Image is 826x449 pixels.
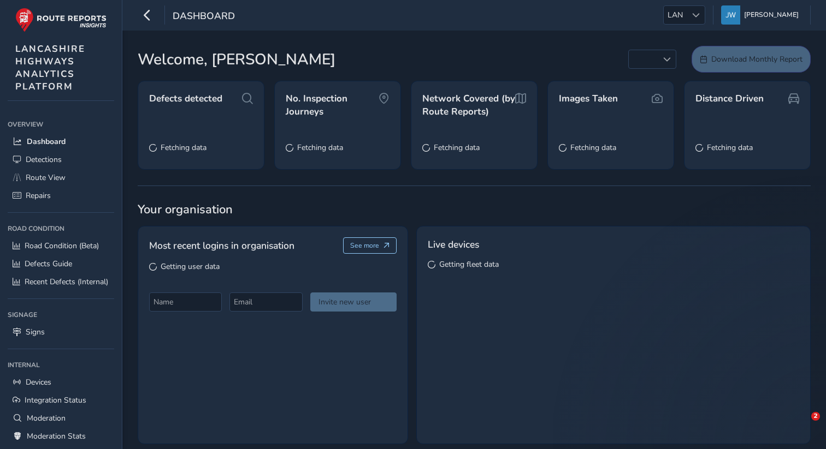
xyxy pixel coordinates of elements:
span: Signs [26,327,45,337]
span: Network Covered (by Route Reports) [422,92,515,118]
a: Moderation [8,409,114,427]
span: Moderation [27,413,66,423]
span: Defects detected [149,92,222,105]
span: Most recent logins in organisation [149,238,294,253]
div: Overview [8,116,114,133]
span: Recent Defects (Internal) [25,277,108,287]
span: Moderation Stats [27,431,86,441]
span: See more [350,241,379,250]
span: Live devices [428,237,479,252]
span: LANCASHIRE HIGHWAYS ANALYTICS PLATFORM [15,43,85,93]
iframe: Intercom live chat [789,412,815,438]
div: Signage [8,307,114,323]
button: [PERSON_NAME] [721,5,803,25]
span: Route View [26,172,66,183]
span: Defects Guide [25,259,72,269]
span: Detections [26,154,62,165]
span: Distance Driven [695,92,764,105]
span: Your organisation [138,201,811,218]
span: LAN [664,6,687,24]
div: Road Condition [8,220,114,237]
a: Defects Guide [8,255,114,273]
span: Fetching data [707,142,753,153]
a: Moderation Stats [8,427,114,445]
span: Devices [26,377,51,387]
span: Road Condition (Beta) [25,241,99,251]
a: Dashboard [8,133,114,151]
a: Repairs [8,187,114,205]
span: [PERSON_NAME] [744,5,799,25]
span: No. Inspection Journeys [286,92,379,118]
button: See more [343,237,397,254]
div: Internal [8,357,114,373]
span: Fetching data [570,142,616,153]
input: Email [229,292,302,312]
span: 2 [811,412,820,421]
span: Fetching data [434,142,480,153]
a: Integration Status [8,391,114,409]
a: Recent Defects (Internal) [8,273,114,291]
a: Detections [8,151,114,169]
span: Repairs [26,190,51,201]
a: Route View [8,169,114,187]
span: Dashboard [27,136,66,147]
a: Signs [8,323,114,341]
span: Getting fleet data [439,259,499,270]
span: Fetching data [161,142,206,153]
img: diamond-layout [721,5,740,25]
input: Name [149,292,222,312]
span: Dashboard [173,9,235,25]
span: Getting user data [161,261,220,272]
a: Devices [8,373,114,391]
span: Integration Status [25,395,86,405]
span: Welcome, [PERSON_NAME] [138,48,335,71]
img: rr logo [15,8,107,32]
span: Fetching data [297,142,343,153]
a: Road Condition (Beta) [8,237,114,255]
span: Images Taken [559,92,618,105]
